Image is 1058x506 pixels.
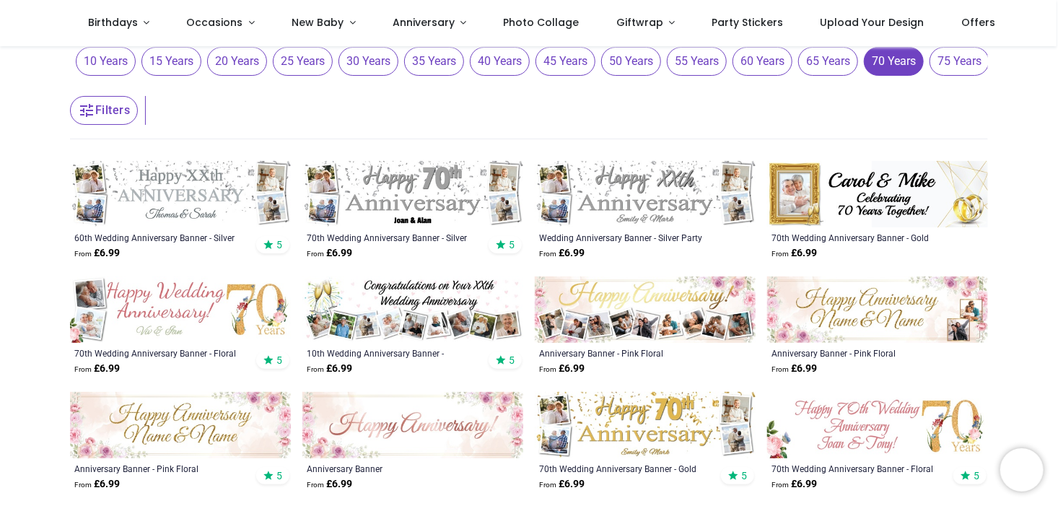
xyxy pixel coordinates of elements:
[595,47,661,76] button: 50 Years
[539,463,709,474] a: 70th Wedding Anniversary Banner - Gold Design
[70,161,291,227] img: Personalised 60th Wedding Anniversary Banner - Silver Celebration Design - 4 Photo Upload
[792,47,858,76] button: 65 Years
[302,392,523,458] img: Happy Anniversary Banner - Pink Floral
[771,365,789,373] span: From
[601,47,661,76] span: 50 Years
[338,47,398,76] span: 30 Years
[771,481,789,489] span: From
[509,354,515,367] span: 5
[530,47,595,76] button: 45 Years
[661,47,727,76] button: 55 Years
[771,463,941,474] a: 70th Wedding Anniversary Banner - Floral Design
[539,347,709,359] a: Anniversary Banner - Pink Floral
[767,392,988,458] img: Personalised 70th Wedding Anniversary Banner - Floral Design - Custom Text
[539,477,585,492] strong: £ 6.99
[470,47,530,76] span: 40 Years
[393,15,455,30] span: Anniversary
[616,15,663,30] span: Giftwrap
[504,15,580,30] span: Photo Collage
[276,238,282,251] span: 5
[74,232,244,243] a: 60th Wedding Anniversary Banner - Silver Celebration Design
[76,47,136,76] span: 10 Years
[771,246,817,261] strong: £ 6.99
[74,347,244,359] a: 70th Wedding Anniversary Banner - Floral Design
[535,392,756,458] img: Personalised 70th Wedding Anniversary Banner - Gold Design - Custom Name & 4 Photo Upload
[741,469,747,482] span: 5
[186,15,242,30] span: Occasions
[858,47,924,76] button: 70 Years
[74,246,120,261] strong: £ 6.99
[307,365,324,373] span: From
[201,47,267,76] button: 20 Years
[539,362,585,376] strong: £ 6.99
[712,15,784,30] span: Party Stickers
[535,161,756,227] img: Personalised Wedding Anniversary Banner - Silver Party Design - Custom Text & 4 Photo Upload
[539,250,556,258] span: From
[141,47,201,76] span: 15 Years
[509,238,515,251] span: 5
[333,47,398,76] button: 30 Years
[302,161,523,227] img: Personalised 70th Wedding Anniversary Banner - Silver Design - Custom Name & 4 Photo Upload
[821,15,924,30] span: Upload Your Design
[273,47,333,76] span: 25 Years
[74,362,120,376] strong: £ 6.99
[307,477,352,492] strong: £ 6.99
[276,469,282,482] span: 5
[771,362,817,376] strong: £ 6.99
[535,276,756,343] img: Personalised Anniversary Banner - Pink Floral - 9 Photo Upload
[771,250,789,258] span: From
[667,47,727,76] span: 55 Years
[974,469,979,482] span: 5
[464,47,530,76] button: 40 Years
[733,47,792,76] span: 60 Years
[961,15,995,30] span: Offers
[74,250,92,258] span: From
[307,250,324,258] span: From
[307,232,476,243] a: 70th Wedding Anniversary Banner - Silver Design
[767,161,988,227] img: Personalised 70th Wedding Anniversary Banner - Gold Ring Design - Custom Name & 1 Photo Upload
[535,47,595,76] span: 45 Years
[539,232,709,243] a: Wedding Anniversary Banner - Silver Party Design
[307,246,352,261] strong: £ 6.99
[267,47,333,76] button: 25 Years
[539,246,585,261] strong: £ 6.99
[136,47,201,76] button: 15 Years
[292,15,344,30] span: New Baby
[70,276,291,343] img: Personalised 70th Wedding Anniversary Banner - Floral Design - Custom Text & 2 Photo Upload
[539,365,556,373] span: From
[727,47,792,76] button: 60 Years
[74,463,244,474] a: Anniversary Banner - Pink Floral
[276,354,282,367] span: 5
[539,481,556,489] span: From
[767,276,988,343] img: Personalised Anniversary Banner - Pink Floral - Custom Text & 2 Photos
[864,47,924,76] span: 70 Years
[398,47,464,76] button: 35 Years
[302,276,523,343] img: Personalised 10th Wedding Anniversary Banner - Champagne Design - 9 Photo Upload
[70,47,136,76] button: 10 Years
[930,47,989,76] span: 75 Years
[207,47,267,76] span: 20 Years
[307,347,476,359] a: 10th Wedding Anniversary Banner - Champagne Design
[307,481,324,489] span: From
[924,47,989,76] button: 75 Years
[771,347,941,359] a: Anniversary Banner - Pink Floral
[771,232,941,243] a: 70th Wedding Anniversary Banner - Gold Ring Design
[70,392,291,458] img: Personalised Anniversary Banner - Pink Floral - Custom Name
[771,477,817,492] strong: £ 6.99
[1000,448,1044,492] iframe: Brevo live chat
[307,463,476,474] a: Anniversary Banner
[88,15,138,30] span: Birthdays
[70,96,138,125] button: Filters
[404,47,464,76] span: 35 Years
